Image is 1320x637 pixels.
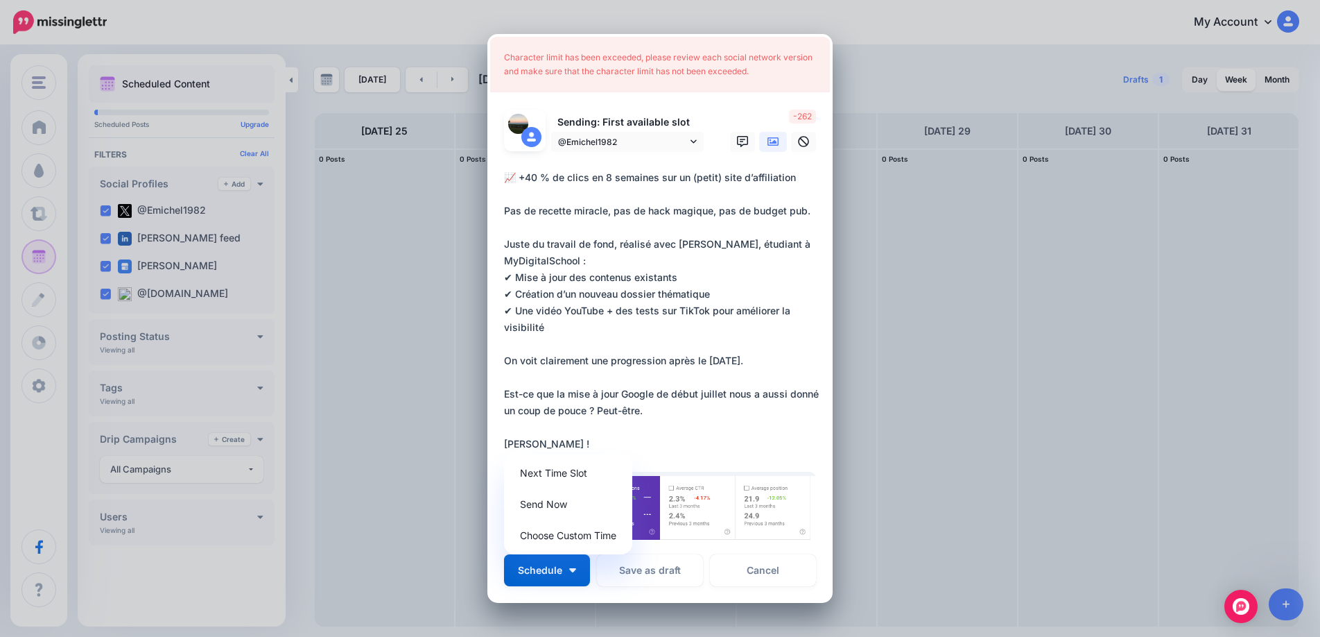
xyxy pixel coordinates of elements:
a: Next Time Slot [510,459,627,486]
span: Schedule [518,566,562,575]
img: arrow-down-white.png [569,568,576,572]
a: Cancel [710,554,816,586]
img: OQX9B9Q6QG6GDN2IEDZ9R0OMCR3RGOFB.png [504,472,816,545]
span: @Emichel1982 [558,135,687,149]
span: -262 [789,110,816,124]
button: Save as draft [597,554,703,586]
div: 📈 +40 % de clics en 8 semaines sur un (petit) site d’affiliation Pas de recette miracle, pas de h... [504,169,823,452]
button: Schedule [504,554,590,586]
div: Schedule [504,454,632,554]
a: Send Now [510,491,627,518]
img: user_default_image.png [521,127,541,147]
div: Character limit has been exceeded, please review each social network version and make sure that t... [490,37,830,92]
div: Open Intercom Messenger [1224,590,1258,623]
img: ACg8ocJEXDv1hoo6klv4SyGNI0OplkhTARkx_4yidYJUsWjZq9RQTbbouAs96-c-87921.png [508,114,528,134]
a: @Emichel1982 [551,132,704,152]
a: Choose Custom Time [510,522,627,549]
p: Sending: First available slot [551,114,704,130]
